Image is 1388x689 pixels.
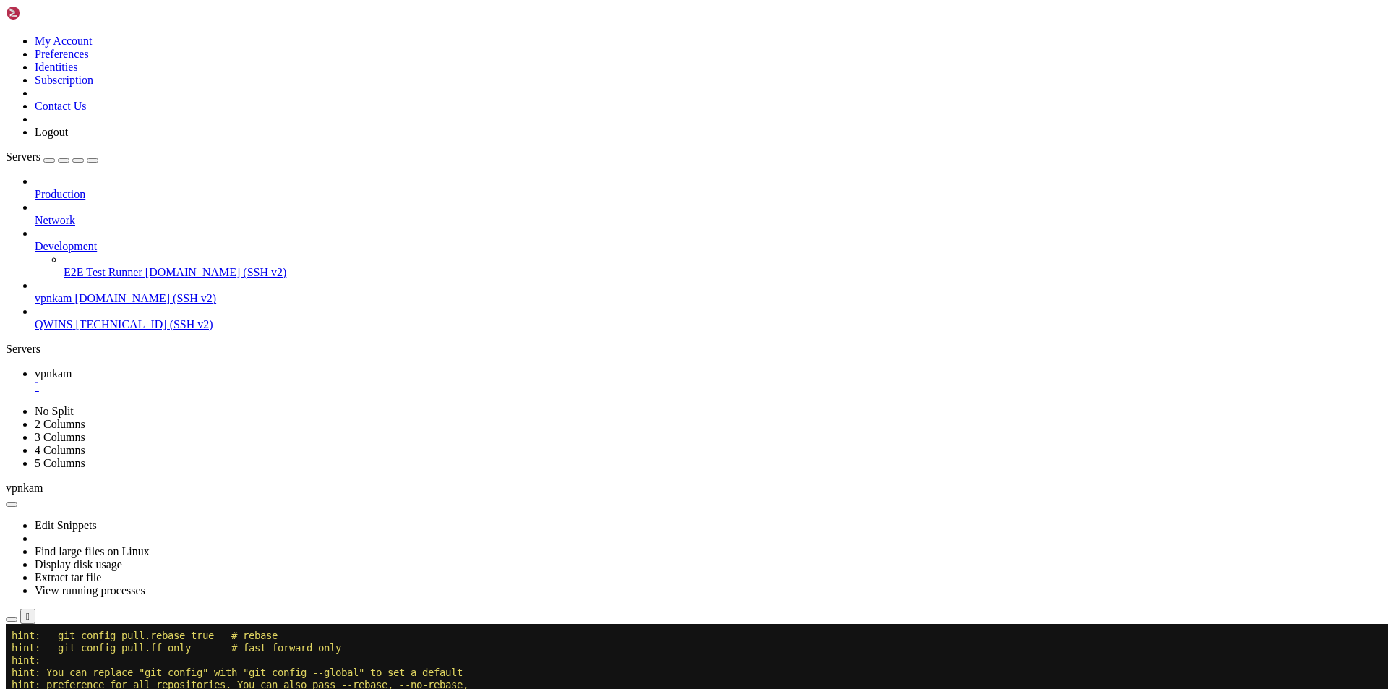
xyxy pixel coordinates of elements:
[6,6,89,20] img: Shellngn
[6,264,1200,276] x-row: vpn-bot: stopped
[6,387,1200,399] x-row: [DATE] 14:50:01,014 - apscheduler.scheduler - INFO - Scheduler started
[6,166,1200,178] x-row: 7acb660..06cb93a master -> origin/master
[35,240,1382,253] a: Development
[35,48,89,60] a: Preferences
[6,482,43,494] span: vpnkam
[6,325,1200,338] x-row: [DATE] 14:50:01,013 - apscheduler.scheduler - INFO - Added job "check_expired_keys" to job store ...
[6,80,104,91] span: hint: invocation.
[6,276,1200,288] x-row: vpn-bot: started
[35,367,1382,393] a: vpnkam
[6,522,1200,534] x-row: [DATE] 14:51:11,661 - httpx - INFO - HTTP Request: POST [URL][DOMAIN_NAME] "HTTP/1.1 200 OK"
[6,436,1200,448] x-row: [DATE] 14:50:01,216 - telegram.ext.Application - INFO - Application started
[35,240,97,252] span: Development
[35,431,85,443] a: 3 Columns
[6,150,40,163] span: Servers
[35,188,85,200] span: Production
[35,380,1382,393] a: 
[35,418,85,430] a: 2 Columns
[35,367,72,380] span: vpnkam
[35,405,74,417] a: No Split
[6,43,457,54] span: hint: You can replace "git config" with "git config --global" to set a default
[6,202,1200,215] x-row: bot/checks.py | 2
[6,301,1200,313] x-row: bash: log: command not found
[6,362,1200,375] x-row: [DATE] 14:50:01,013 - apscheduler.scheduler - INFO - Added job "check_promo_action" to job store ...
[64,266,142,278] span: E2E Test Runner
[35,292,72,304] span: vpnkam
[6,510,1200,522] x-row: [DATE] 14:51:01,612 - httpx - INFO - HTTP Request: POST [URL][DOMAIN_NAME] "HTTP/1.1 200 OK"
[35,126,68,138] a: Logout
[6,55,463,67] span: hint: preference for all repositories. You can also pass --rebase, --no-rebase,
[64,253,1382,279] li: E2E Test Runner [DOMAIN_NAME] (SSH v2)
[6,583,12,596] div: (0, 47)
[35,214,75,226] span: Network
[35,201,1382,227] li: Network
[110,202,116,214] span: +
[35,100,87,112] a: Contact Us
[6,92,1200,104] x-row: remote: Enumerating objects: 4, done.
[35,188,1382,201] a: Production
[75,318,213,330] span: [TECHNICAL_ID] (SSH v2)
[6,215,1200,227] x-row: bot/db.sqlite3 | 0
[6,288,1200,301] x-row: root@25a3a1673f72:/vpnkamchatka# log
[6,448,1200,461] x-row: [DATE] 14:50:11,362 - httpx - INFO - HTTP Request: POST [URL][DOMAIN_NAME] "HTTP/1.1 200 OK"
[6,227,1200,239] x-row: 2 files changed, 1 insertion(+), 1 deletion(-)
[145,266,287,278] span: [DOMAIN_NAME] (SSH v2)
[35,214,1382,227] a: Network
[64,266,1382,279] a: E2E Test Runner [DOMAIN_NAME] (SSH v2)
[6,190,1200,202] x-row: Fast-forward
[35,175,1382,201] li: Production
[6,411,1200,424] x-row: [DATE] 14:50:01,213 - httpx - INFO - HTTP Request: POST [URL][DOMAIN_NAME] "HTTP/1.1 200 OK"
[35,305,1382,331] li: QWINS [TECHNICAL_ID] (SSH v2)
[6,141,1200,153] x-row: Unpacking objects: 100% (4/4), 4.70 KiB | 2.35 MiB/s, done.
[6,461,1200,473] x-row: [DATE] 14:50:21,412 - httpx - INFO - HTTP Request: POST [URL][DOMAIN_NAME] "HTTP/1.1 200 OK"
[75,292,217,304] span: [DOMAIN_NAME] (SSH v2)
[35,292,1382,305] a: vpnkam [DOMAIN_NAME] (SSH v2)
[6,473,1200,485] x-row: [DATE] 14:50:31,461 - httpx - INFO - HTTP Request: POST [URL][DOMAIN_NAME] "HTTP/1.1 200 OK"
[6,559,1200,571] x-row: [DATE] 14:51:41,806 - httpx - INFO - HTTP Request: POST [URL][DOMAIN_NAME] "HTTP/1.1 200 OK"
[6,18,335,30] span: hint: git config pull.ff only # fast-forward only
[6,424,1200,436] x-row: [DATE] 14:50:01,216 - apscheduler.scheduler - INFO - Scheduler started
[6,338,1200,350] x-row: [DATE] 14:50:01,013 - apscheduler.scheduler - INFO - Added job "check_expired_keys" to job store ...
[35,318,1382,331] a: QWINS [TECHNICAL_ID] (SSH v2)
[6,239,1200,252] x-row: delete mode 100644 bot/db.sqlite3
[6,178,1200,190] x-row: Updating 7acb660..06cb93a
[6,497,1200,510] x-row: [DATE] 14:50:51,563 - httpx - INFO - HTTP Request: POST [URL][DOMAIN_NAME] "HTTP/1.1 200 OK"
[6,252,1200,264] x-row: root@25a3a1673f72:/vpnkamchatka# restartbot
[35,74,93,86] a: Subscription
[6,6,272,17] span: hint: git config pull.rebase true # rebase
[116,202,121,214] span: -
[6,313,1200,325] x-row: root@25a3a1673f72:/vpnkamchatka# logbot
[6,30,35,42] span: hint:
[6,571,1200,583] x-row: [DATE] 14:51:51,854 - httpx - INFO - HTTP Request: POST [URL][DOMAIN_NAME] "HTTP/1.1 200 OK"
[6,399,1200,411] x-row: [DATE] 14:50:01,166 - httpx - INFO - HTTP Request: POST [URL][DOMAIN_NAME] "HTTP/1.1 200 OK"
[35,584,145,596] a: View running processes
[35,457,85,469] a: 5 Columns
[6,104,1200,116] x-row: remote: Counting objects: 100% (4/4), done.
[6,547,1200,559] x-row: [DATE] 14:51:31,759 - httpx - INFO - HTTP Request: POST [URL][DOMAIN_NAME] "HTTP/1.1 200 OK"
[35,279,1382,305] li: vpnkam [DOMAIN_NAME] (SSH v2)
[6,350,1200,362] x-row: [DATE] 14:50:01,013 - apscheduler.scheduler - INFO - Added job "check_promo_action" to job store ...
[35,61,78,73] a: Identities
[6,116,1200,129] x-row: remote: Compressing objects: 100% (4/4), done.
[35,545,150,557] a: Find large files on Linux
[35,558,122,570] a: Display disk usage
[6,129,1200,141] x-row: remote: Total 4 (delta 0), reused 0 (delta 0), pack-reused 0 (from 0)
[35,519,97,531] a: Edit Snippets
[35,571,101,583] a: Extract tar file
[35,35,93,47] a: My Account
[20,609,35,624] button: 
[26,611,30,622] div: 
[6,534,1200,547] x-row: [DATE] 14:51:21,710 - httpx - INFO - HTTP Request: POST [URL][DOMAIN_NAME] "HTTP/1.1 200 OK"
[35,318,72,330] span: QWINS
[6,375,1200,387] x-row: [DATE] 14:50:01,013 - apscheduler.scheduler - INFO - Added job "setup_scheduler.<locals>.notify_a...
[6,67,451,79] span: hint: or --ff-only on the command line to override the configured default per
[6,150,98,163] a: Servers
[35,227,1382,279] li: Development
[6,343,1382,356] div: Servers
[6,485,1200,497] x-row: [DATE] 14:50:41,511 - httpx - INFO - HTTP Request: POST [URL][DOMAIN_NAME] "HTTP/1.1 200 OK"
[6,153,1200,166] x-row: From [URL][DOMAIN_NAME]
[35,444,85,456] a: 4 Columns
